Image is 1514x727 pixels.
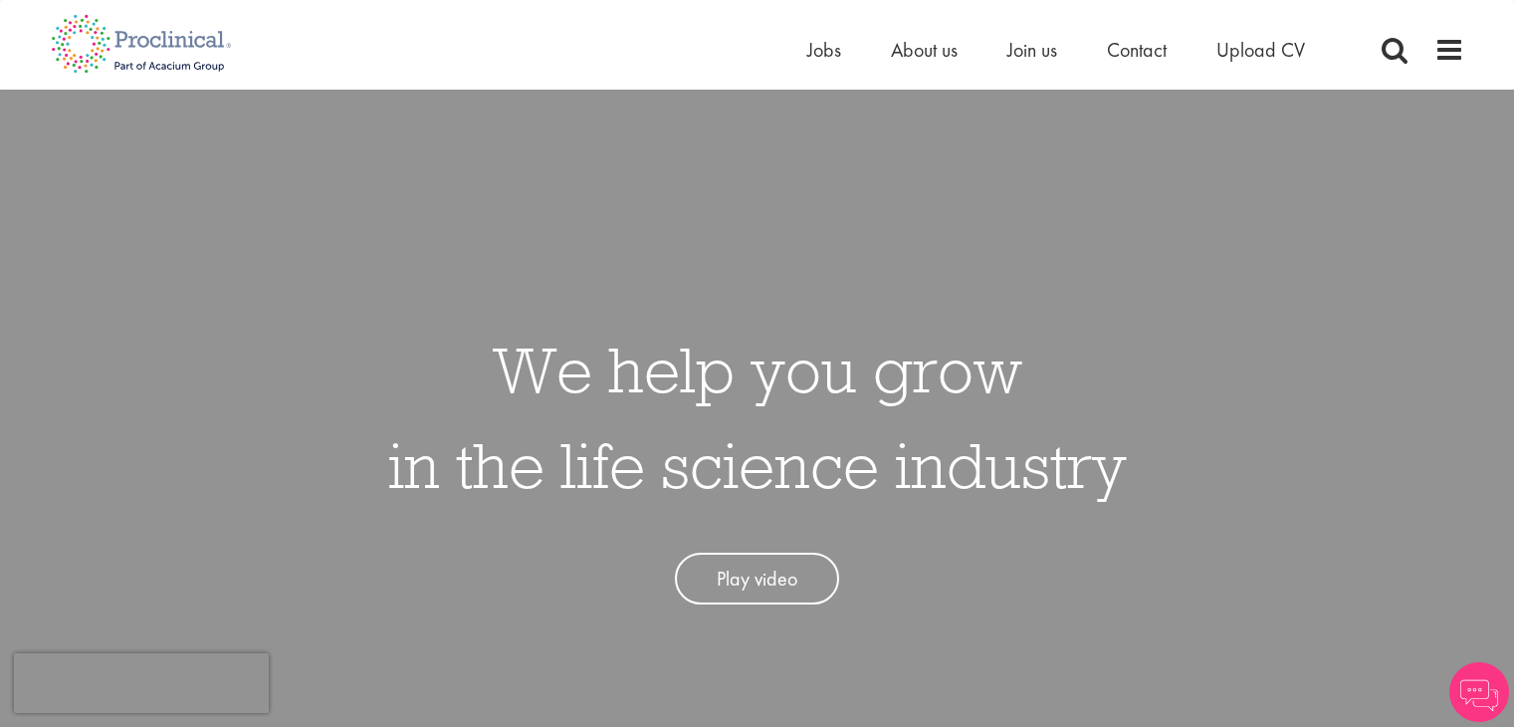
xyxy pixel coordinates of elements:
[891,37,958,63] a: About us
[1216,37,1305,63] a: Upload CV
[388,322,1127,513] h1: We help you grow in the life science industry
[1449,662,1509,722] img: Chatbot
[1007,37,1057,63] a: Join us
[675,553,839,606] a: Play video
[1107,37,1167,63] a: Contact
[807,37,841,63] a: Jobs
